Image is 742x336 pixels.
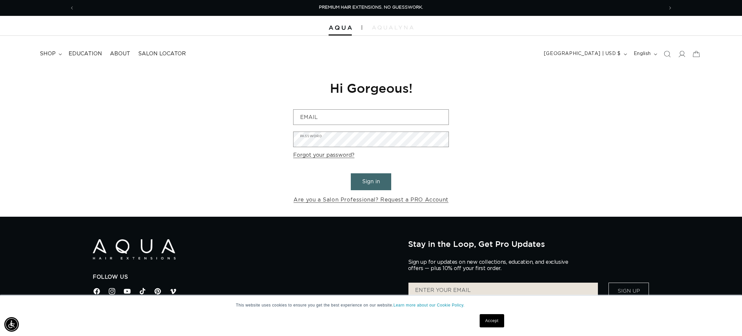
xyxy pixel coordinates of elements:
[630,48,660,60] button: English
[480,314,504,327] a: Accept
[329,26,352,30] img: Aqua Hair Extensions
[408,239,649,249] h2: Stay in the Loop, Get Pro Updates
[65,2,79,14] button: Previous announcement
[134,46,190,61] a: Salon Locator
[394,303,465,308] a: Learn more about our Cookie Policy.
[293,150,354,160] a: Forgot your password?
[93,239,176,259] img: Aqua Hair Extensions
[408,283,598,299] input: ENTER YOUR EMAIL
[372,26,413,29] img: aqualyna.com
[138,50,186,57] span: Salon Locator
[65,46,106,61] a: Education
[544,50,621,57] span: [GEOGRAPHIC_DATA] | USD $
[110,50,130,57] span: About
[293,80,449,96] h1: Hi Gorgeous!
[293,195,449,205] a: Are you a Salon Professional? Request a PRO Account
[408,259,574,272] p: Sign up for updates on new collections, education, and exclusive offers — plus 10% off your first...
[4,317,19,332] div: Accessibility Menu
[293,110,449,125] input: Email
[106,46,134,61] a: About
[236,302,506,308] p: This website uses cookies to ensure you get the best experience on our website.
[351,173,391,190] button: Sign in
[69,50,102,57] span: Education
[93,274,398,281] h2: Follow Us
[634,50,651,57] span: English
[40,50,56,57] span: shop
[36,46,65,61] summary: shop
[609,283,649,299] button: Sign Up
[540,48,630,60] button: [GEOGRAPHIC_DATA] | USD $
[319,5,423,10] span: PREMIUM HAIR EXTENSIONS. NO GUESSWORK.
[660,47,674,61] summary: Search
[663,2,677,14] button: Next announcement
